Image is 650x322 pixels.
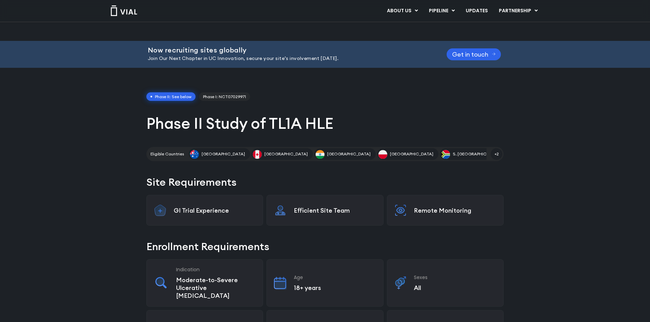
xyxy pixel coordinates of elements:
[452,52,488,57] span: Get in touch
[447,48,501,60] a: Get in touch
[146,239,504,254] h2: Enrollment Requirements
[253,150,262,159] img: Canada
[453,151,501,157] span: S. [GEOGRAPHIC_DATA]
[148,46,430,54] h2: Now recruiting sites globally
[110,5,138,16] img: Vial Logo
[316,150,324,159] img: India
[327,151,371,157] span: [GEOGRAPHIC_DATA]
[460,5,493,17] a: UPDATES
[441,150,450,159] img: S. Africa
[378,150,387,159] img: Poland
[148,55,430,62] p: Join Our Next Chapter in UC Innovation, secure your site’s involvement [DATE].
[381,5,423,17] a: ABOUT USMenu Toggle
[190,150,199,159] img: Australia
[294,206,376,214] p: Efficient Site Team
[146,175,504,189] h2: Site Requirements
[174,206,256,214] p: GI Trial Experience
[491,148,502,160] span: +2
[414,284,496,292] p: All
[176,276,256,300] p: Moderate-to-Severe Ulcerative [MEDICAL_DATA]
[294,284,376,292] p: 18+ years
[414,274,496,280] h3: Sexes
[150,151,184,157] h2: Eligible Countries
[414,206,496,214] p: Remote Monitoring
[390,151,433,157] span: [GEOGRAPHIC_DATA]
[202,151,245,157] span: [GEOGRAPHIC_DATA]
[199,92,250,101] a: Phase I: NCT07029971
[294,274,376,280] h3: Age
[493,5,543,17] a: PARTNERSHIPMenu Toggle
[423,5,460,17] a: PIPELINEMenu Toggle
[146,92,196,101] span: Phase II: See below
[146,113,504,133] h1: Phase II Study of TL1A HLE
[264,151,308,157] span: [GEOGRAPHIC_DATA]
[176,266,256,273] h3: Indication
